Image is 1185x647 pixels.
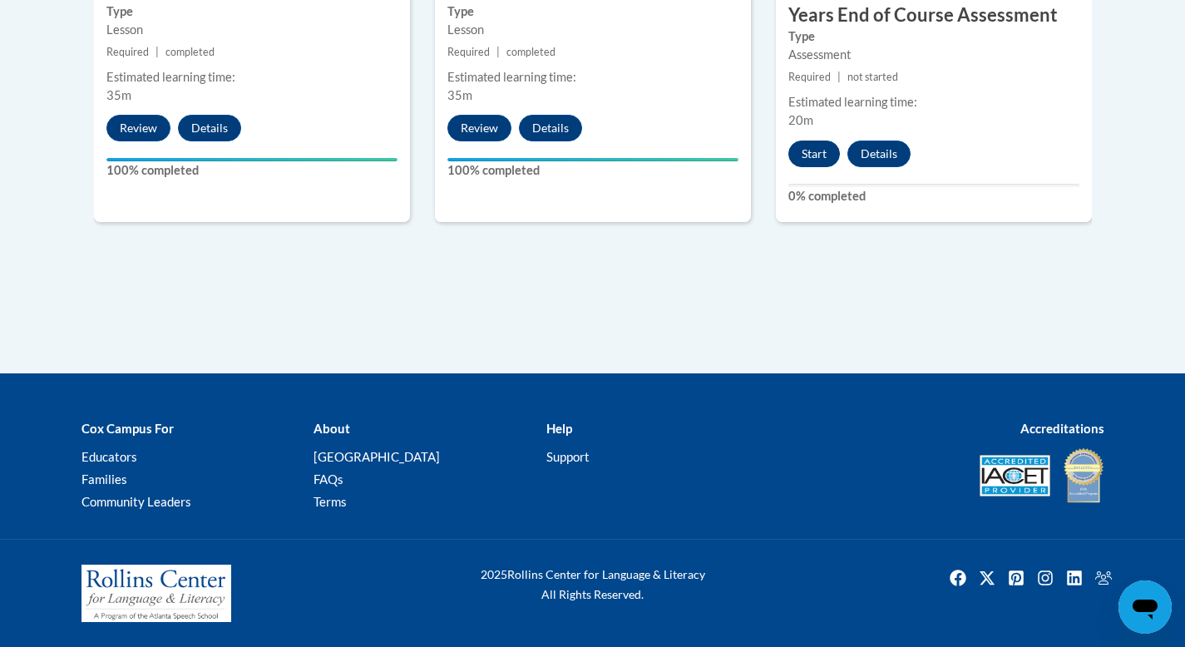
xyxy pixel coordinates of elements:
span: | [496,46,500,58]
span: not started [847,71,898,83]
span: 35m [447,88,472,102]
a: Facebook [945,565,971,591]
div: Estimated learning time: [788,93,1079,111]
a: Pinterest [1003,565,1029,591]
div: Estimated learning time: [106,68,397,86]
img: Pinterest icon [1003,565,1029,591]
span: Required [788,71,831,83]
img: IDA® Accredited [1063,447,1104,505]
a: Families [81,472,127,486]
span: completed [506,46,555,58]
img: Twitter icon [974,565,1000,591]
label: Type [447,2,738,21]
label: Type [106,2,397,21]
span: | [837,71,841,83]
img: Rollins Center for Language & Literacy - A Program of the Atlanta Speech School [81,565,231,623]
div: Your progress [106,158,397,161]
button: Review [447,115,511,141]
button: Start [788,141,840,167]
img: Instagram icon [1032,565,1059,591]
img: Facebook icon [945,565,971,591]
div: Estimated learning time: [447,68,738,86]
a: [GEOGRAPHIC_DATA] [314,449,440,464]
img: Accredited IACET® Provider [980,455,1050,496]
span: 35m [106,88,131,102]
a: Terms [314,494,347,509]
img: Facebook group icon [1090,565,1117,591]
span: completed [165,46,215,58]
button: Details [847,141,911,167]
a: Support [546,449,590,464]
div: Assessment [788,46,1079,64]
div: Your progress [447,158,738,161]
iframe: Button to launch messaging window [1118,580,1172,634]
button: Review [106,115,170,141]
img: LinkedIn icon [1061,565,1088,591]
b: Cox Campus For [81,421,174,436]
b: Help [546,421,572,436]
div: Rollins Center for Language & Literacy All Rights Reserved. [418,565,768,605]
span: | [156,46,159,58]
a: Community Leaders [81,494,191,509]
a: FAQs [314,472,343,486]
span: 20m [788,113,813,127]
div: Lesson [106,21,397,39]
button: Details [178,115,241,141]
b: Accreditations [1020,421,1104,436]
label: 100% completed [447,161,738,180]
span: 2025 [481,567,507,581]
div: Lesson [447,21,738,39]
a: Twitter [974,565,1000,591]
a: Educators [81,449,137,464]
b: About [314,421,350,436]
span: Required [106,46,149,58]
a: Facebook Group [1090,565,1117,591]
a: Linkedin [1061,565,1088,591]
span: Required [447,46,490,58]
label: Type [788,27,1079,46]
label: 100% completed [106,161,397,180]
label: 0% completed [788,187,1079,205]
a: Instagram [1032,565,1059,591]
button: Details [519,115,582,141]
